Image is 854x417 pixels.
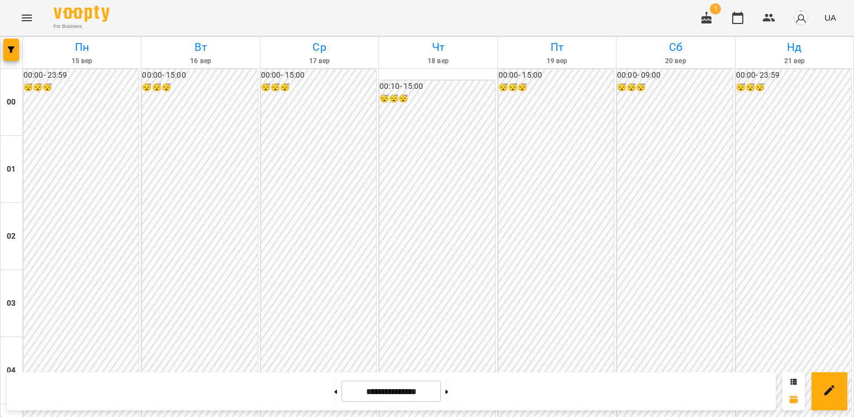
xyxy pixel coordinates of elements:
button: Menu [13,4,40,31]
h6: 03 [7,297,16,310]
h6: 17 вер [262,56,377,67]
h6: 16 вер [143,56,258,67]
h6: 😴😴😴 [736,82,851,94]
span: 1 [710,3,721,15]
h6: 😴😴😴 [23,82,139,94]
span: For Business [54,23,110,30]
h6: 😴😴😴 [142,82,257,94]
h6: 01 [7,163,16,176]
h6: Пн [25,39,139,56]
img: avatar_s.png [793,10,809,26]
h6: 02 [7,230,16,243]
button: UA [820,7,841,28]
h6: 00:00 - 23:59 [736,69,851,82]
h6: Чт [381,39,495,56]
h6: 00:00 - 15:00 [499,69,614,82]
h6: 00:00 - 23:59 [23,69,139,82]
h6: 00:00 - 09:00 [617,69,732,82]
h6: Сб [618,39,733,56]
h6: 15 вер [25,56,139,67]
h6: 😴😴😴 [261,82,376,94]
h6: 18 вер [381,56,495,67]
img: Voopty Logo [54,6,110,22]
h6: 00:10 - 15:00 [379,80,495,93]
h6: 😴😴😴 [617,82,732,94]
h6: Пт [500,39,614,56]
h6: 00 [7,96,16,108]
h6: Нд [737,39,852,56]
h6: 00:00 - 15:00 [142,69,257,82]
h6: Ср [262,39,377,56]
h6: 21 вер [737,56,852,67]
h6: 04 [7,364,16,377]
h6: 😴😴😴 [379,93,495,105]
h6: 😴😴😴 [499,82,614,94]
h6: 20 вер [618,56,733,67]
h6: Вт [143,39,258,56]
h6: 00:00 - 15:00 [261,69,376,82]
span: UA [824,12,836,23]
h6: 19 вер [500,56,614,67]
